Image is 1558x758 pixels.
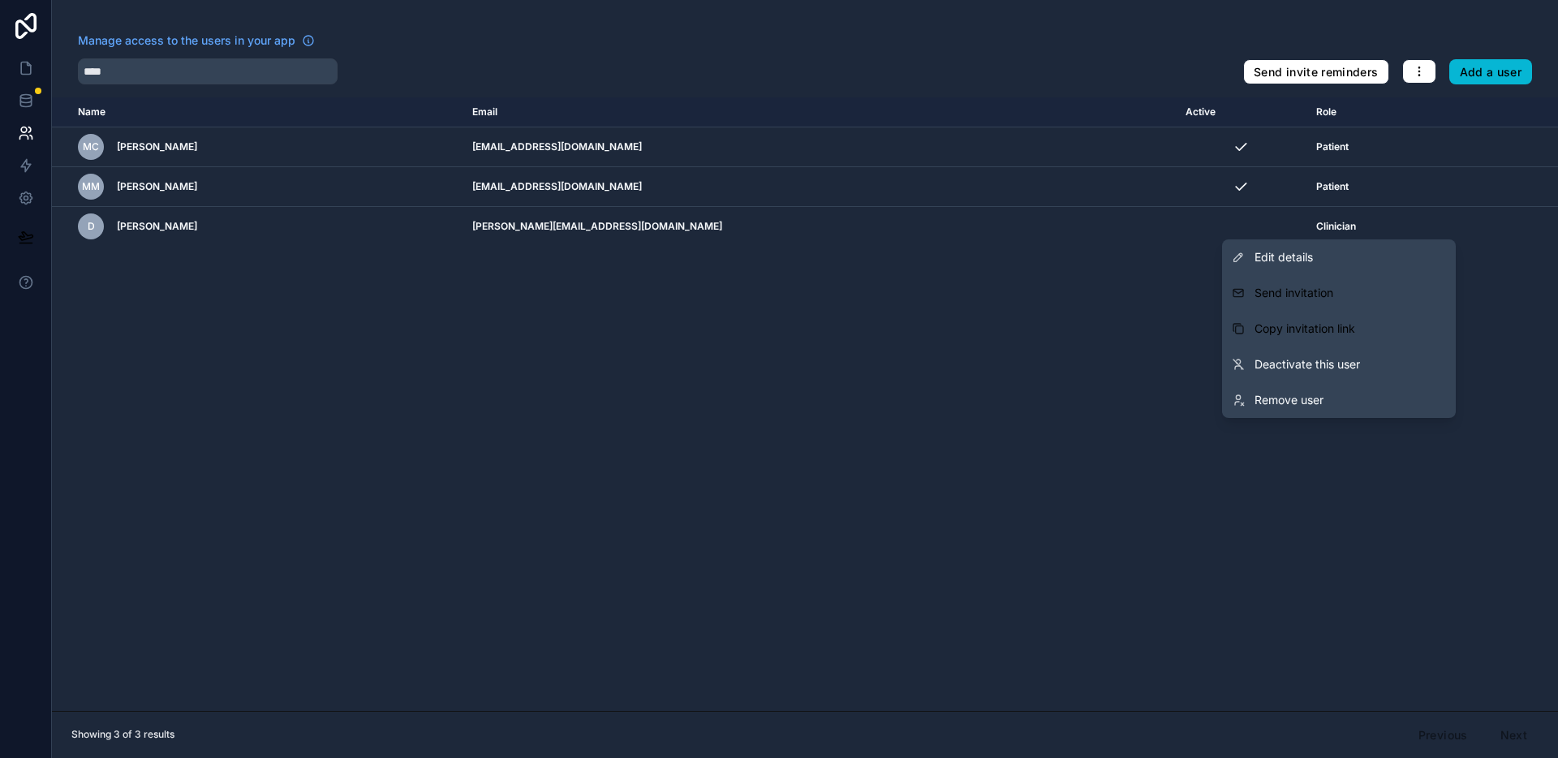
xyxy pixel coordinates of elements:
span: Clinician [1316,220,1356,233]
span: Patient [1316,180,1349,193]
span: Patient [1316,140,1349,153]
button: Send invite reminders [1243,59,1388,85]
span: [PERSON_NAME] [117,220,197,233]
span: Copy invitation link [1255,321,1355,337]
td: [PERSON_NAME][EMAIL_ADDRESS][DOMAIN_NAME] [463,207,1176,247]
span: Send invitation [1255,285,1333,301]
span: MM [82,180,100,193]
td: [EMAIL_ADDRESS][DOMAIN_NAME] [463,167,1176,207]
span: Deactivate this user [1255,356,1360,373]
span: Remove user [1255,392,1323,408]
th: Name [52,97,463,127]
a: Manage access to the users in your app [78,32,315,49]
a: Remove user [1222,382,1456,418]
a: Deactivate this user [1222,347,1456,382]
span: D [88,220,95,233]
span: Manage access to the users in your app [78,32,295,49]
td: [EMAIL_ADDRESS][DOMAIN_NAME] [463,127,1176,167]
th: Active [1176,97,1307,127]
span: MC [83,140,99,153]
div: scrollable content [52,97,1558,711]
span: [PERSON_NAME] [117,180,197,193]
span: Edit details [1255,249,1313,265]
th: Role [1306,97,1463,127]
button: Copy invitation link [1222,311,1456,347]
button: Send invitation [1222,275,1456,311]
span: Showing 3 of 3 results [71,728,174,741]
button: Add a user [1449,59,1533,85]
th: Email [463,97,1176,127]
span: [PERSON_NAME] [117,140,197,153]
a: Edit details [1222,239,1456,275]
